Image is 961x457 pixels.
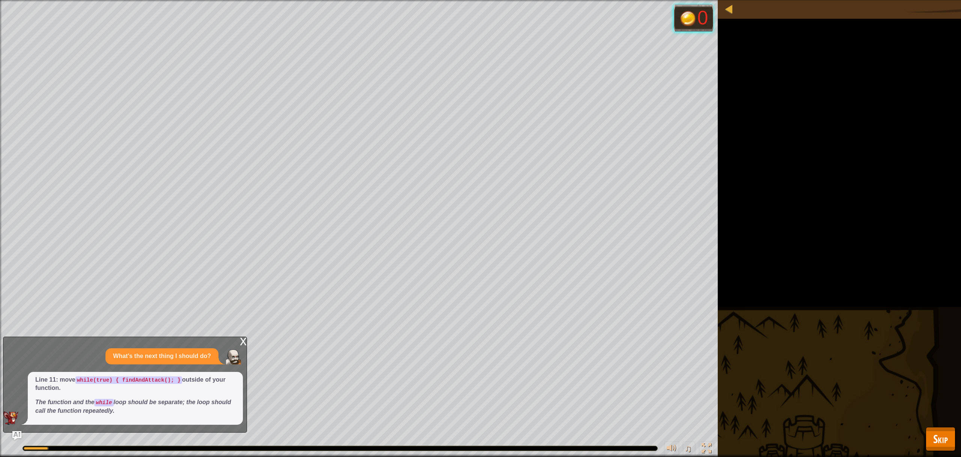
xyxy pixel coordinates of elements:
[664,442,679,457] button: Adjust volume
[933,431,948,447] span: Skip
[113,352,211,361] p: What's the next thing I should do?
[926,427,955,451] button: Skip
[697,8,708,27] div: 0
[12,431,21,440] button: Ask AI
[226,349,241,364] img: Player
[35,376,235,393] p: Line 11: move outside of your function.
[240,337,247,345] div: x
[699,442,714,457] button: Toggle fullscreen
[684,443,692,454] span: ♫
[75,376,182,384] code: while(true) { findAndAttack(); }
[674,4,714,31] div: Team 'humans' has 0 gold.
[683,442,696,457] button: ♫
[35,399,231,414] em: The function and the loop should be separate; the loop should call the function repeatedly.
[94,399,113,406] code: while
[3,411,18,425] img: AI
